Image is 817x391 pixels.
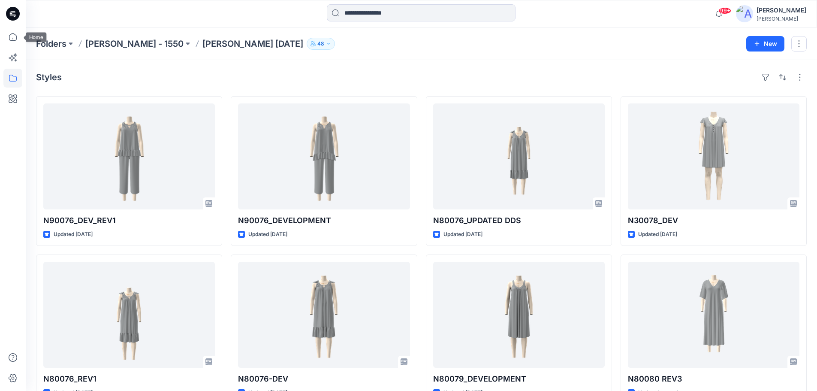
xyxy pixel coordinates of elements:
[238,103,410,209] a: N90076_DEVELOPMENT
[85,38,184,50] a: [PERSON_NAME] - 1550
[746,36,784,52] button: New
[202,38,303,50] p: [PERSON_NAME] [DATE]
[54,230,93,239] p: Updated [DATE]
[43,215,215,227] p: N90076_DEV_REV1
[43,262,215,368] a: N80076_REV1
[36,72,62,82] h4: Styles
[443,230,482,239] p: Updated [DATE]
[433,215,605,227] p: N80076_UPDATED DDS
[248,230,287,239] p: Updated [DATE]
[628,215,799,227] p: N30078_DEV
[307,38,335,50] button: 48
[757,5,806,15] div: [PERSON_NAME]
[628,103,799,209] a: N30078_DEV
[238,215,410,227] p: N90076_DEVELOPMENT
[238,262,410,368] a: N80076-DEV
[36,38,66,50] a: Folders
[433,373,605,385] p: N80079_DEVELOPMENT
[628,262,799,368] a: N80080 REV3
[757,15,806,22] div: [PERSON_NAME]
[238,373,410,385] p: N80076-DEV
[43,373,215,385] p: N80076_REV1
[317,39,324,48] p: 48
[718,7,731,14] span: 99+
[433,262,605,368] a: N80079_DEVELOPMENT
[43,103,215,209] a: N90076_DEV_REV1
[433,103,605,209] a: N80076_UPDATED DDS
[628,373,799,385] p: N80080 REV3
[736,5,753,22] img: avatar
[638,230,677,239] p: Updated [DATE]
